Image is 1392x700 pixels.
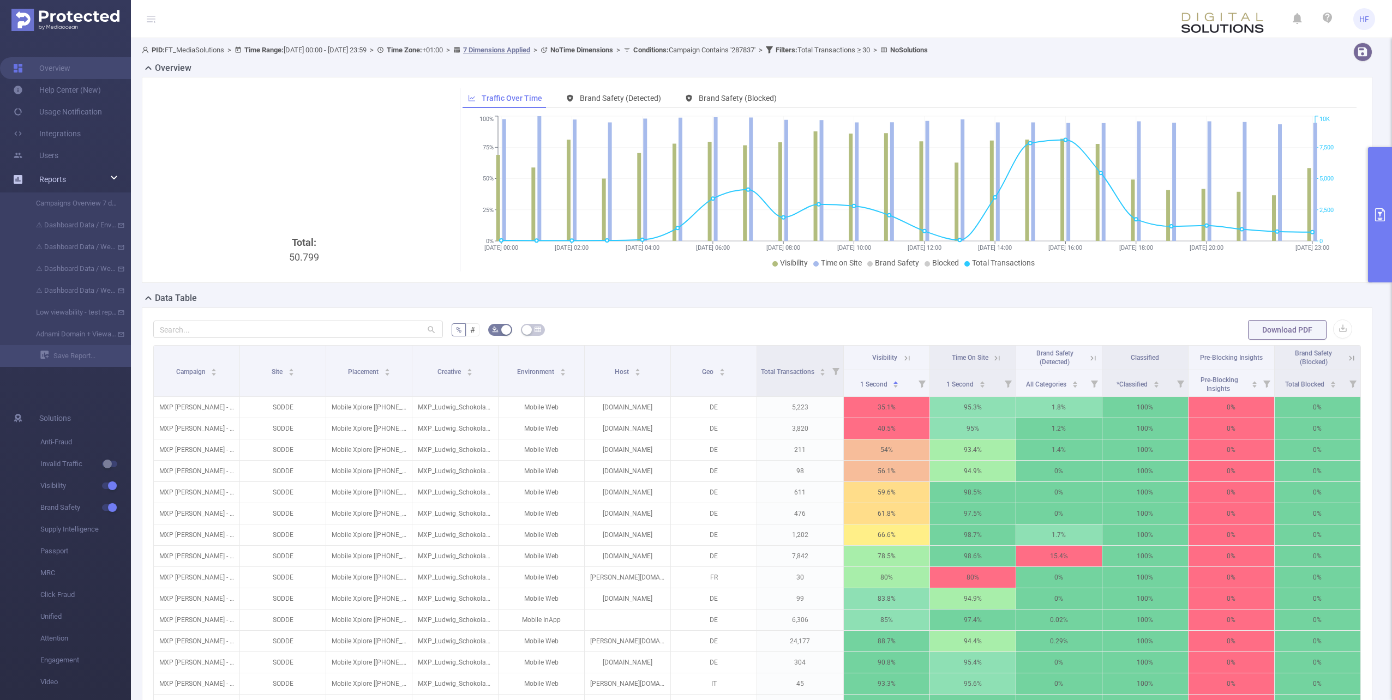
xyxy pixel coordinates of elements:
p: Mobile Xplore [[PHONE_NUMBER]] [326,524,412,545]
p: Mobile Xplore [[PHONE_NUMBER]] [326,461,412,481]
a: Campaigns Overview 7 days [22,192,118,214]
p: [DOMAIN_NAME] [585,461,670,481]
span: Environment [517,368,556,376]
span: Visibility [872,354,897,361]
p: [DOMAIN_NAME] [585,397,670,418]
u: 7 Dimensions Applied [463,46,530,54]
p: 0% [1275,567,1360,588]
div: Sort [1251,379,1258,386]
p: Mobile Web [499,524,584,545]
p: 15.4% [1016,546,1102,566]
div: Sort [288,367,295,373]
span: Brand Safety [875,258,919,267]
p: 0% [1275,524,1360,545]
span: *Classified [1117,381,1149,388]
p: [DOMAIN_NAME] [585,524,670,545]
p: [DOMAIN_NAME] [585,418,670,439]
span: > [224,46,235,54]
b: No Solutions [890,46,928,54]
h2: Data Table [155,292,197,305]
span: Host [615,368,631,376]
p: DE [671,524,757,545]
i: icon: caret-up [719,367,725,370]
span: Traffic Over Time [482,94,542,102]
p: MXP_Ludwig_Schokolade_Fritt_Vegan_Q3_2025.zip [5586676] [412,461,498,481]
p: MXP_Ludwig_Schokolade_Fritt_Vegan_Q3_2025.zip [5586676] [412,418,498,439]
p: 95% [930,418,1016,439]
p: MXP_Ludwig_Schokolade_Fritt_Vegan_Q3_2025.zip [5586676] [412,397,498,418]
p: Mobile Xplore [[PHONE_NUMBER]] [326,567,412,588]
i: Filter menu [1087,370,1102,396]
p: DE [671,503,757,524]
div: Sort [384,367,391,373]
p: Mobile Web [499,503,584,524]
i: icon: caret-up [1251,379,1257,383]
span: Total Transactions [972,258,1035,267]
p: 0% [1189,418,1274,439]
i: icon: bg-colors [492,326,499,333]
p: 100% [1102,546,1188,566]
p: [DOMAIN_NAME] [585,503,670,524]
p: 56.1% [844,461,929,481]
tspan: [DATE] 08:00 [766,244,800,251]
i: icon: caret-down [384,371,390,375]
p: 0% [1275,503,1360,524]
span: Total Transactions ≥ 30 [776,46,870,54]
p: 0% [1016,482,1102,503]
i: icon: caret-up [893,379,899,383]
b: Time Zone: [387,46,422,54]
p: Mobile Web [499,588,584,609]
p: 100% [1102,461,1188,481]
i: Filter menu [914,370,929,396]
i: icon: caret-up [634,367,640,370]
tspan: [DATE] 06:00 [695,244,729,251]
p: DE [671,546,757,566]
p: Mobile Web [499,397,584,418]
i: icon: caret-down [560,371,566,375]
i: Filter menu [1345,370,1360,396]
tspan: 5,000 [1319,176,1334,183]
b: No Time Dimensions [550,46,613,54]
span: Click Fraud [40,584,131,606]
i: icon: caret-down [467,371,473,375]
span: Blocked [932,258,959,267]
p: 35.1% [844,397,929,418]
tspan: [DATE] 04:00 [625,244,659,251]
span: > [755,46,766,54]
p: 40.5% [844,418,929,439]
a: ⚠ Dashboard Data / Weekly catch-up - [DATE] [22,236,118,258]
p: Mobile Web [499,546,584,566]
a: Low viewability - test report [22,301,118,323]
p: MXP [PERSON_NAME] - Fritt Vegan Brand Image Q3 2025 [287837] [154,418,239,439]
i: Filter menu [828,346,843,396]
i: icon: caret-up [820,367,826,370]
p: DE [671,461,757,481]
span: All Categories [1026,381,1068,388]
a: Integrations [13,123,81,144]
span: FT_MediaSolutions [DATE] 00:00 - [DATE] 23:59 +01:00 [142,46,928,54]
p: 0% [1189,397,1274,418]
i: icon: caret-down [719,371,725,375]
span: Campaign Contains '287837' [633,46,755,54]
a: ⚠ Dashboard Data / Weekly catch-up - [DATE] [22,258,118,280]
b: Conditions : [633,46,669,54]
b: Filters : [776,46,797,54]
p: DE [671,439,757,460]
tspan: [DATE] 10:00 [837,244,871,251]
div: Sort [466,367,473,373]
span: % [456,325,461,334]
span: MRC [40,562,131,584]
p: 1.4% [1016,439,1102,460]
p: MXP [PERSON_NAME] - Fritt Vegan Brand Image Q3 2025 [287837] [154,588,239,609]
p: 0% [1016,567,1102,588]
i: icon: caret-down [288,371,294,375]
b: PID: [152,46,165,54]
p: Mobile Xplore [[PHONE_NUMBER]] [326,439,412,460]
p: MXP_Ludwig_Schokolade_Fritt_Vegan_Q3_2025.zip [5586676] [412,588,498,609]
tspan: [DATE] 12:00 [907,244,941,251]
b: Time Range: [244,46,284,54]
i: icon: caret-up [560,367,566,370]
p: 0% [1275,482,1360,503]
p: 0% [1016,503,1102,524]
p: 30 [757,567,843,588]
